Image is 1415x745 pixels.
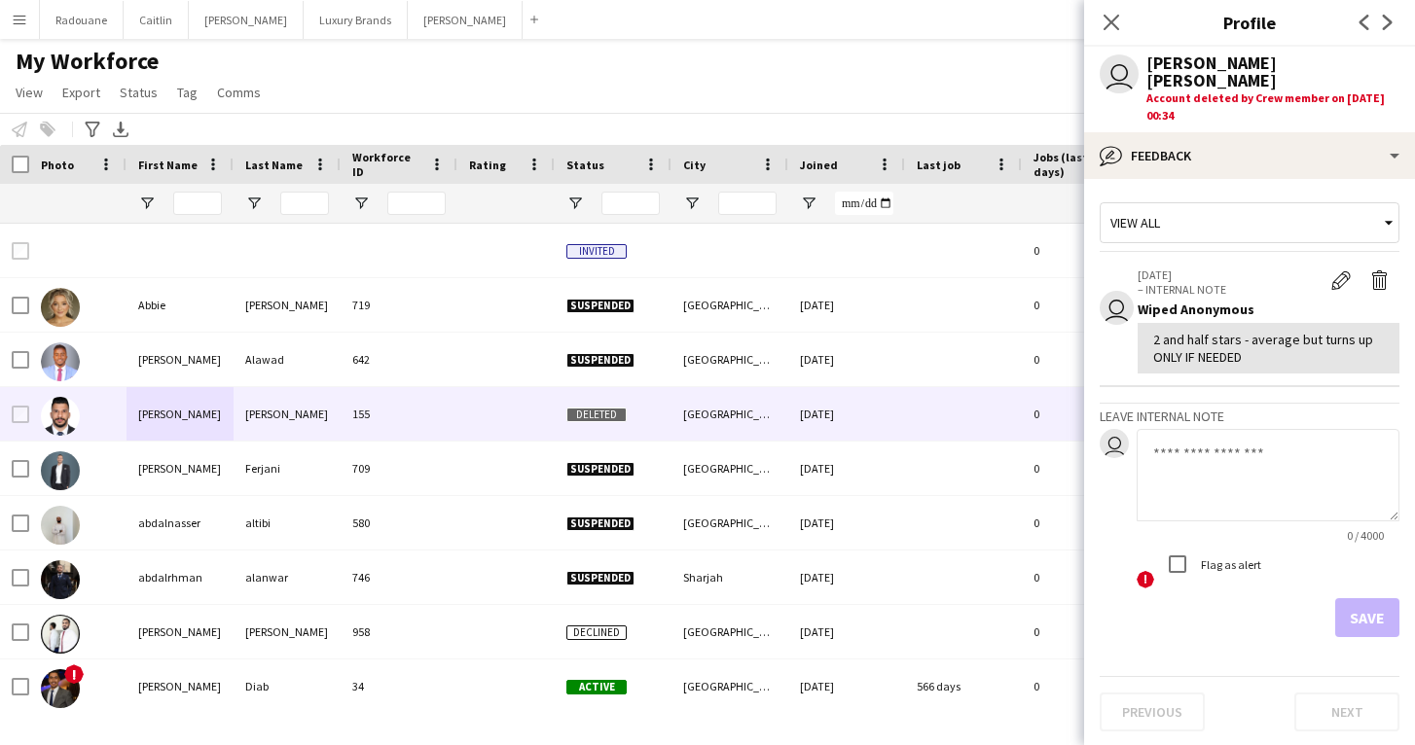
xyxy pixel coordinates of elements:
[127,442,234,495] div: [PERSON_NAME]
[189,1,304,39] button: [PERSON_NAME]
[1034,150,1113,179] span: Jobs (last 90 days)
[1084,132,1415,179] div: Feedback
[566,299,635,313] span: Suspended
[177,84,198,101] span: Tag
[217,84,261,101] span: Comms
[138,158,198,172] span: First Name
[788,550,905,604] div: [DATE]
[1022,605,1148,658] div: 0
[566,244,627,259] span: Invited
[341,333,457,386] div: 642
[683,195,701,212] button: Open Filter Menu
[788,605,905,658] div: [DATE]
[341,605,457,658] div: 958
[566,516,635,531] span: Suspended
[234,659,341,713] div: Diab
[120,84,158,101] span: Status
[341,496,457,550] div: 580
[245,158,303,172] span: Last Name
[1153,331,1384,366] div: 2 and half stars - average but turns up ONLY IF NEEDED
[788,387,905,441] div: [DATE]
[352,195,370,212] button: Open Filter Menu
[341,442,457,495] div: 709
[1022,550,1148,604] div: 0
[81,118,104,141] app-action-btn: Advanced filters
[1331,528,1399,543] span: 0 / 4000
[408,1,523,39] button: [PERSON_NAME]
[169,80,205,105] a: Tag
[54,80,108,105] a: Export
[62,84,100,101] span: Export
[1137,571,1154,588] span: !
[234,496,341,550] div: altibi
[671,659,788,713] div: [GEOGRAPHIC_DATA]
[41,158,74,172] span: Photo
[41,669,80,708] img: Abdel rahman Diab
[788,333,905,386] div: [DATE]
[234,550,341,604] div: alanwar
[1138,267,1322,282] p: [DATE]
[835,192,893,215] input: Joined Filter Input
[800,195,817,212] button: Open Filter Menu
[1146,89,1399,124] div: Account deleted by Crew member on [DATE] 00:34
[234,333,341,386] div: Alawad
[127,278,234,332] div: Abbie
[671,387,788,441] div: [GEOGRAPHIC_DATA]
[566,462,635,477] span: Suspended
[566,571,635,585] span: Suspended
[173,192,222,215] input: First Name Filter Input
[41,397,80,436] img: Abdallah Abu Naim
[1022,278,1148,332] div: 0
[1022,442,1148,495] div: 0
[341,278,457,332] div: 719
[127,659,234,713] div: [PERSON_NAME]
[41,451,80,490] img: Abdallah Ferjani
[469,158,506,172] span: Rating
[64,664,84,684] span: !
[234,278,341,332] div: [PERSON_NAME]
[800,158,838,172] span: Joined
[671,333,788,386] div: [GEOGRAPHIC_DATA]
[718,192,777,215] input: City Filter Input
[788,278,905,332] div: [DATE]
[566,158,604,172] span: Status
[671,496,788,550] div: [GEOGRAPHIC_DATA]
[671,605,788,658] div: [GEOGRAPHIC_DATA]
[341,550,457,604] div: 746
[788,659,905,713] div: [DATE]
[109,118,132,141] app-action-btn: Export XLSX
[234,442,341,495] div: Ferjani
[1022,659,1148,713] div: 0
[1197,557,1261,572] label: Flag as alert
[127,387,234,441] div: [PERSON_NAME]
[234,387,341,441] div: [PERSON_NAME]
[1022,333,1148,386] div: 0
[566,353,635,368] span: Suspended
[41,506,80,545] img: abdalnasser altibi
[16,84,43,101] span: View
[12,242,29,260] input: Row Selection is disabled for this row (unchecked)
[41,288,80,327] img: Abbie Fisher
[1022,224,1148,277] div: 0
[41,560,80,599] img: abdalrhman alanwar
[352,150,422,179] span: Workforce ID
[209,80,269,105] a: Comms
[8,80,51,105] a: View
[788,496,905,550] div: [DATE]
[1084,10,1415,35] h3: Profile
[16,47,159,76] span: My Workforce
[127,605,234,658] div: [PERSON_NAME]
[671,442,788,495] div: [GEOGRAPHIC_DATA]
[280,192,329,215] input: Last Name Filter Input
[1138,282,1322,297] p: – INTERNAL NOTE
[124,1,189,39] button: Caitlin
[788,442,905,495] div: [DATE]
[245,195,263,212] button: Open Filter Menu
[127,496,234,550] div: abdalnasser
[341,387,457,441] div: 155
[601,192,660,215] input: Status Filter Input
[12,406,29,423] input: Row Selection is disabled for this row (unchecked)
[683,158,706,172] span: City
[1022,496,1148,550] div: 0
[917,158,961,172] span: Last job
